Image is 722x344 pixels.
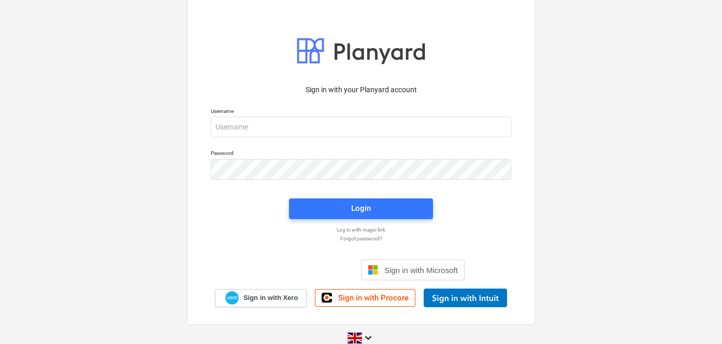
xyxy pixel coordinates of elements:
button: Login [289,198,433,219]
span: Sign in with Xero [243,293,298,303]
p: Password [211,150,511,159]
a: Sign in with Procore [315,289,415,307]
img: Xero logo [225,291,239,305]
img: Microsoft logo [368,265,378,275]
span: Sign in with Procore [338,293,409,303]
p: Sign in with your Planyard account [211,84,511,95]
a: Log in with magic link [206,226,516,233]
i: keyboard_arrow_down [362,332,374,344]
iframe: Sign in with Google Button [252,259,358,281]
iframe: Chat Widget [670,294,722,344]
a: Sign in with Xero [215,289,307,307]
div: Login [351,202,371,215]
a: Forgot password? [206,235,516,242]
input: Username [211,117,511,137]
p: Username [211,108,511,117]
span: Sign in with Microsoft [384,266,458,275]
